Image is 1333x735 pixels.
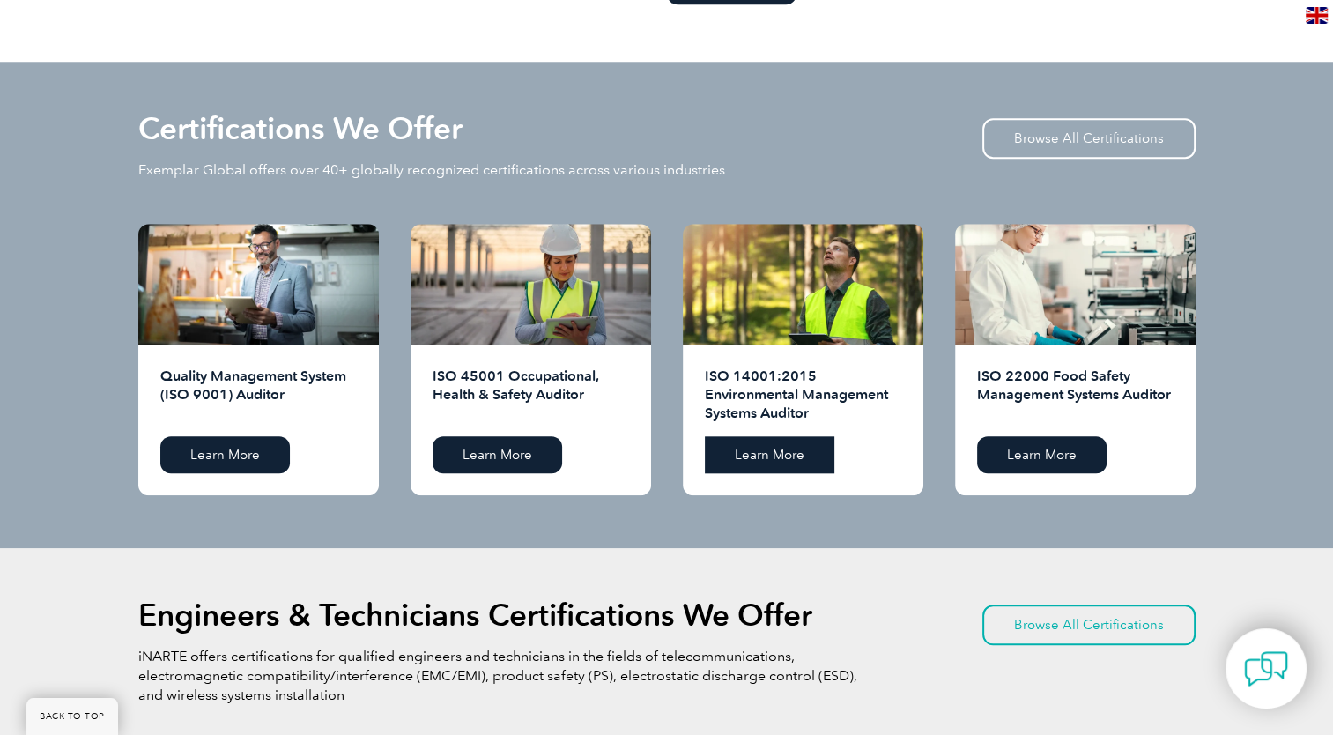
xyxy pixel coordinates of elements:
[433,436,562,473] a: Learn More
[138,647,861,705] p: iNARTE offers certifications for qualified engineers and technicians in the fields of telecommuni...
[160,367,357,423] h2: Quality Management System (ISO 9001) Auditor
[982,605,1196,645] a: Browse All Certifications
[705,436,834,473] a: Learn More
[1306,7,1328,24] img: en
[160,436,290,473] a: Learn More
[26,698,118,735] a: BACK TO TOP
[977,436,1107,473] a: Learn More
[138,601,812,629] h2: Engineers & Technicians Certifications We Offer
[138,160,725,180] p: Exemplar Global offers over 40+ globally recognized certifications across various industries
[433,367,629,423] h2: ISO 45001 Occupational, Health & Safety Auditor
[1244,647,1288,691] img: contact-chat.png
[138,115,463,143] h2: Certifications We Offer
[982,118,1196,159] a: Browse All Certifications
[977,367,1174,423] h2: ISO 22000 Food Safety Management Systems Auditor
[705,367,901,423] h2: ISO 14001:2015 Environmental Management Systems Auditor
